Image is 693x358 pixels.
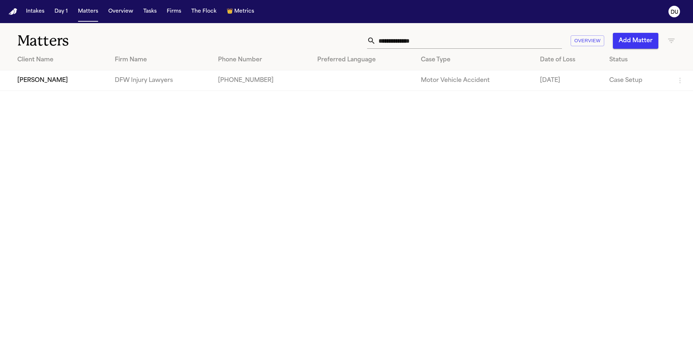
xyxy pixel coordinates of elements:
[9,8,17,15] img: Finch Logo
[115,56,206,64] div: Firm Name
[9,8,17,15] a: Home
[534,70,603,91] td: [DATE]
[105,5,136,18] button: Overview
[571,35,604,47] button: Overview
[609,56,664,64] div: Status
[540,56,598,64] div: Date of Loss
[52,5,71,18] button: Day 1
[164,5,184,18] button: Firms
[415,70,534,91] td: Motor Vehicle Accident
[212,70,311,91] td: [PHONE_NUMBER]
[140,5,160,18] button: Tasks
[17,56,103,64] div: Client Name
[603,70,670,91] td: Case Setup
[109,70,212,91] td: DFW Injury Lawyers
[317,56,409,64] div: Preferred Language
[188,5,219,18] button: The Flock
[421,56,528,64] div: Case Type
[224,5,257,18] button: crownMetrics
[17,32,209,50] h1: Matters
[75,5,101,18] button: Matters
[218,56,306,64] div: Phone Number
[23,5,47,18] button: Intakes
[613,33,658,49] button: Add Matter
